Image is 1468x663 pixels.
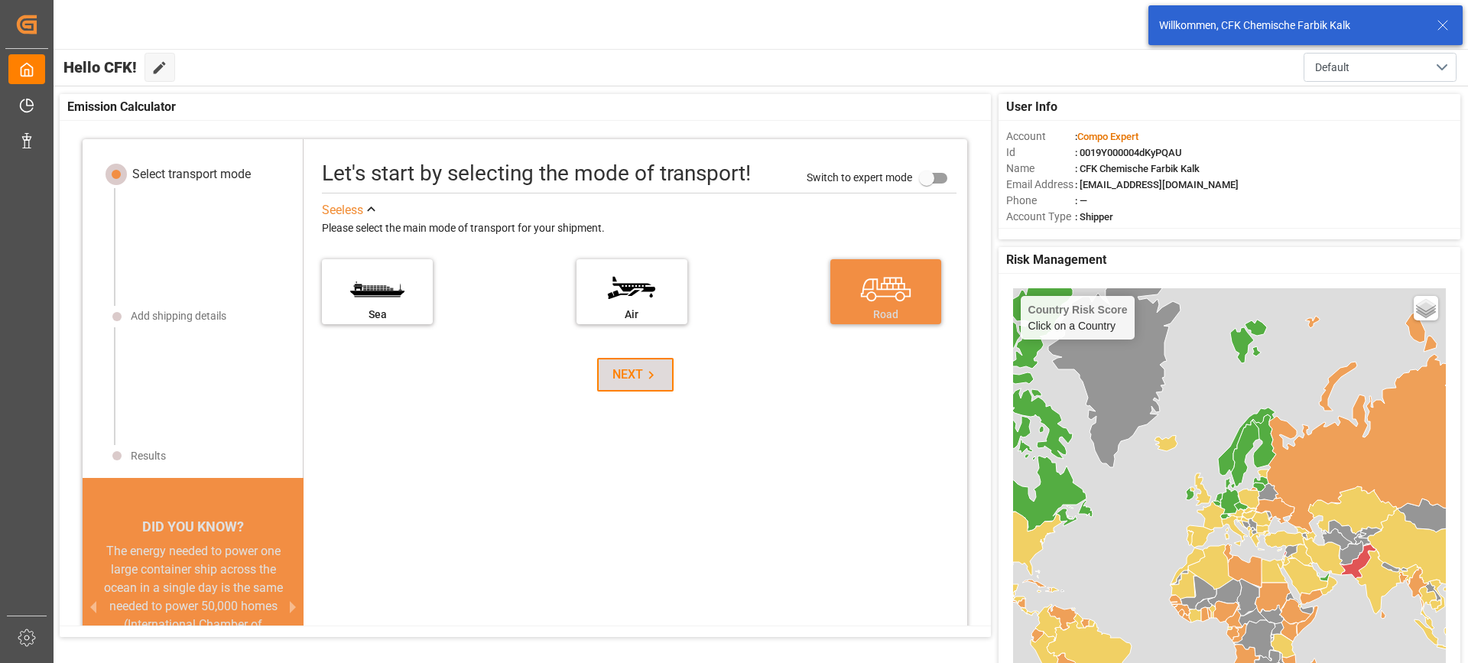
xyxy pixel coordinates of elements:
a: Layers [1414,296,1438,320]
div: Air [584,307,680,323]
div: Let's start by selecting the mode of transport! [322,158,751,190]
span: : — [1075,195,1087,206]
span: Account [1006,128,1075,145]
span: : 0019Y000004dKyPQAU [1075,147,1182,158]
span: Name [1006,161,1075,177]
div: Road [838,307,934,323]
span: Compo Expert [1077,131,1138,142]
div: NEXT [612,366,659,384]
div: Add shipping details [131,308,226,324]
div: Click on a Country [1028,304,1128,332]
span: Risk Management [1006,251,1106,269]
span: Email Address [1006,177,1075,193]
span: : Shipper [1075,211,1113,223]
div: Willkommen, CFK Chemische Farbik Kalk [1159,18,1422,34]
h4: Country Risk Score [1028,304,1128,316]
span: : CFK Chemische Farbik Kalk [1075,163,1200,174]
span: Hello CFK! [63,53,137,82]
span: User Info [1006,98,1057,116]
div: Results [131,448,166,464]
span: Account Type [1006,209,1075,225]
div: Select transport mode [132,165,251,184]
span: Emission Calculator [67,98,176,116]
div: Please select the main mode of transport for your shipment. [322,219,956,238]
div: The energy needed to power one large container ship across the ocean in a single day is the same ... [101,542,285,652]
button: NEXT [597,358,674,392]
span: Default [1315,60,1349,76]
div: Sea [330,307,425,323]
span: : [1075,131,1138,142]
div: DID YOU KNOW? [83,510,304,542]
span: : [EMAIL_ADDRESS][DOMAIN_NAME] [1075,179,1239,190]
span: Switch to expert mode [807,171,912,183]
button: open menu [1304,53,1457,82]
span: Id [1006,145,1075,161]
div: See less [322,201,363,219]
span: Phone [1006,193,1075,209]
